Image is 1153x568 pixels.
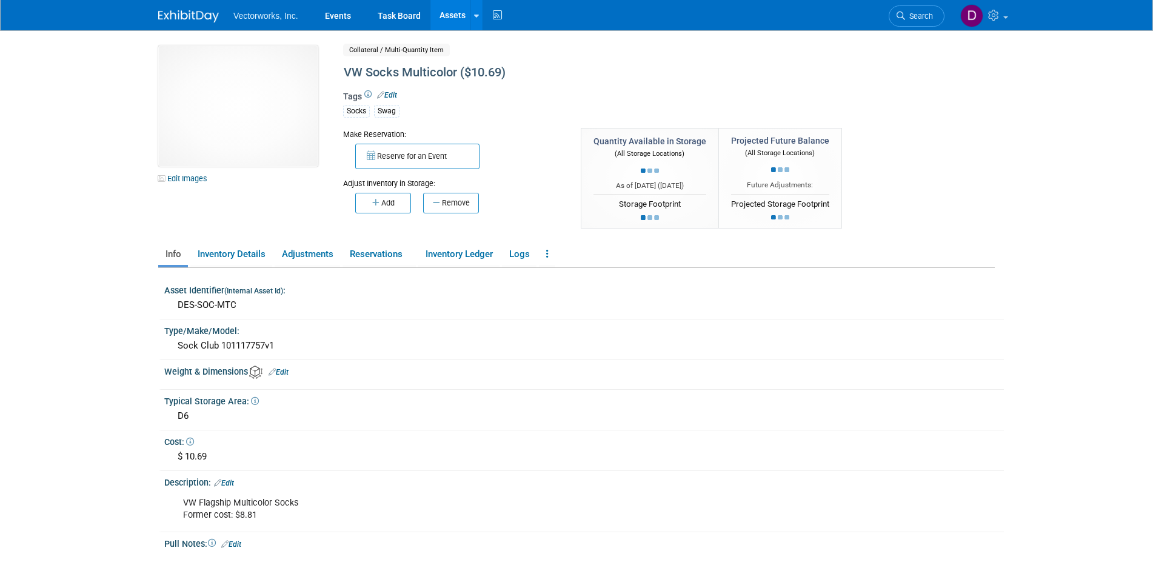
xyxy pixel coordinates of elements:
[660,181,681,190] span: [DATE]
[190,244,272,265] a: Inventory Details
[164,363,1004,379] div: Weight & Dimensions
[164,322,1004,337] div: Type/Make/Model:
[593,195,706,210] div: Storage Footprint
[418,244,500,265] a: Inventory Ledger
[771,167,789,172] img: loading...
[343,244,416,265] a: Reservations
[175,491,846,527] div: VW Flagship Multicolor Socks Former cost: $8.81
[164,396,259,406] span: Typical Storage Area:
[343,90,895,125] div: Tags
[502,244,536,265] a: Logs
[593,147,706,159] div: (All Storage Locations)
[158,10,219,22] img: ExhibitDay
[731,147,829,158] div: (All Storage Locations)
[960,4,983,27] img: Don Hall
[173,336,995,355] div: Sock Club 101117757v1
[173,447,995,466] div: $ 10.69
[224,287,283,295] small: (Internal Asset Id)
[905,12,933,21] span: Search
[343,169,563,189] div: Adjust Inventory in Storage:
[173,296,995,315] div: DES-SOC-MTC
[233,11,298,21] span: Vectorworks, Inc.
[355,144,480,169] button: Reserve for an Event
[731,195,829,210] div: Projected Storage Footprint
[423,193,479,213] button: Remove
[593,135,706,147] div: Quantity Available in Storage
[374,105,399,118] div: Swag
[731,135,829,147] div: Projected Future Balance
[343,105,370,118] div: Socks
[343,44,450,56] span: Collateral / Multi-Quantity Item
[173,407,995,426] div: D6
[641,169,659,173] img: loading...
[214,479,234,487] a: Edit
[343,128,563,140] div: Make Reservation:
[771,215,789,220] img: loading...
[221,540,241,549] a: Edit
[889,5,944,27] a: Search
[164,473,1004,489] div: Description:
[731,180,829,190] div: Future Adjustments:
[249,366,262,379] img: Asset Weight and Dimensions
[164,535,1004,550] div: Pull Notes:
[158,171,212,186] a: Edit Images
[377,91,397,99] a: Edit
[164,281,1004,296] div: Asset Identifier :
[164,433,1004,448] div: Cost:
[158,244,188,265] a: Info
[593,181,706,191] div: As of [DATE] ( )
[275,244,340,265] a: Adjustments
[641,215,659,220] img: loading...
[158,45,318,167] img: View Images
[269,368,289,376] a: Edit
[339,62,895,84] div: VW Socks Multicolor ($10.69)
[355,193,411,213] button: Add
